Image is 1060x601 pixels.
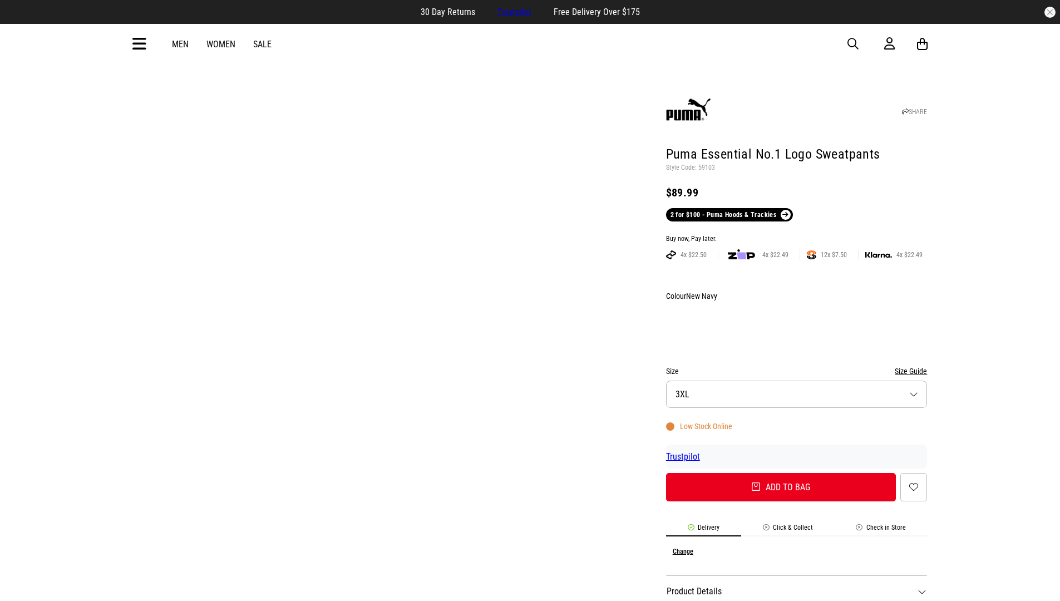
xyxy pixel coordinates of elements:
[394,340,649,595] img: Puma Essential No.1 Logo Sweatpants in Blue
[668,307,696,345] img: New Navy
[676,389,689,400] span: 3XL
[758,250,793,259] span: 4x $22.49
[497,7,531,17] a: Trustpilot
[728,249,755,260] img: zip
[133,79,388,334] img: Puma Essential No.1 Logo Sweatpants in Blue
[394,79,649,334] img: Puma Essential No.1 Logo Sweatpants in Blue
[495,36,568,52] img: Redrat logo
[666,250,676,259] img: AFTERPAY
[666,422,732,431] div: Low Stock Online
[666,524,741,536] li: Delivery
[816,250,851,259] span: 12x $7.50
[666,473,896,501] button: Add to bag
[666,381,928,408] button: 3XL
[172,39,189,50] a: Men
[902,108,927,116] a: SHARE
[666,451,700,462] a: Trustpilot
[673,548,693,555] button: Change
[741,524,835,536] li: Click & Collect
[807,250,816,259] img: SPLITPAY
[133,340,388,595] img: Puma Essential No.1 Logo Sweatpants in Blue
[686,292,717,300] span: New Navy
[676,250,711,259] span: 4x $22.50
[206,39,235,50] a: Women
[554,7,640,17] span: Free Delivery Over $175
[666,146,928,164] h1: Puma Essential No.1 Logo Sweatpants
[892,250,927,259] span: 4x $22.49
[421,7,475,17] span: 30 Day Returns
[666,186,928,199] div: $89.99
[865,252,892,258] img: KLARNA
[666,88,711,133] img: Puma
[666,289,928,303] div: Colour
[666,208,793,221] a: 2 for $100 - Puma Hoods & Trackies
[253,39,272,50] a: Sale
[666,235,928,244] div: Buy now, Pay later.
[835,524,928,536] li: Check in Store
[895,364,927,378] button: Size Guide
[666,364,928,378] div: Size
[666,164,928,173] p: Style Code: 59103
